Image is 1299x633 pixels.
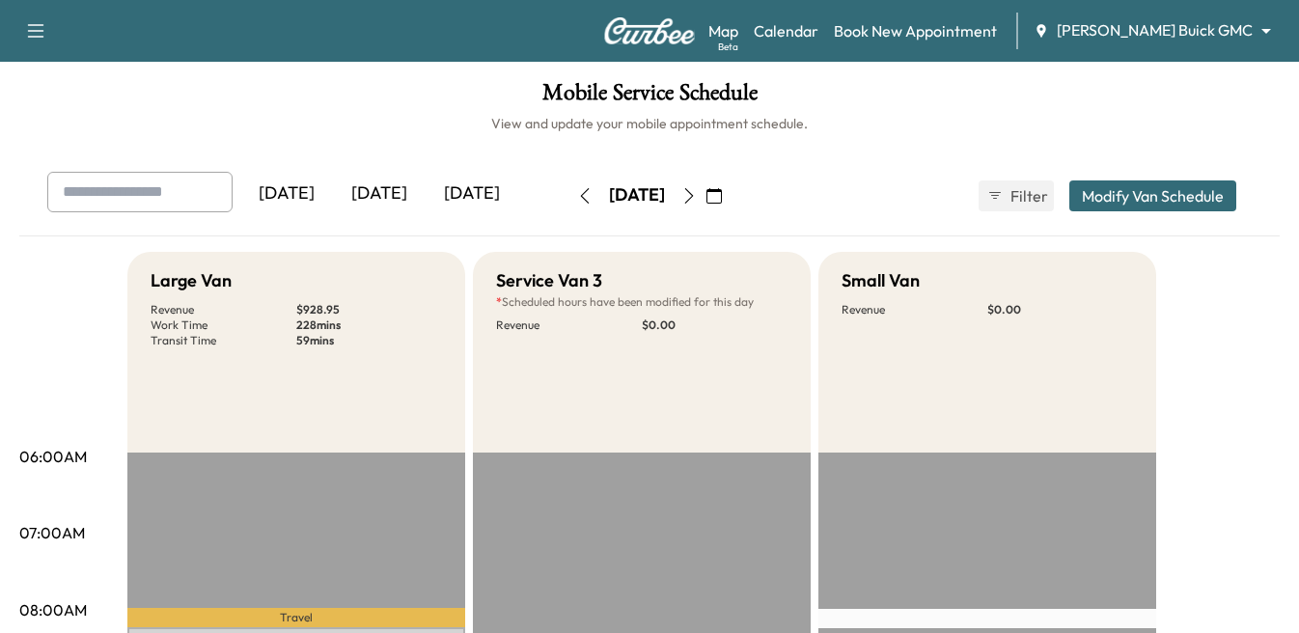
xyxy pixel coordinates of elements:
p: Work Time [151,317,296,333]
h5: Large Van [151,267,232,294]
h6: View and update your mobile appointment schedule. [19,114,1280,133]
p: $ 0.00 [642,317,788,333]
p: 07:00AM [19,521,85,544]
p: 06:00AM [19,445,87,468]
p: $ 0.00 [987,302,1133,317]
p: Travel [127,608,465,627]
p: $ 928.95 [296,302,442,317]
a: Book New Appointment [834,19,997,42]
p: Transit Time [151,333,296,348]
button: Filter [979,180,1054,211]
p: Revenue [842,302,987,317]
a: MapBeta [708,19,738,42]
h1: Mobile Service Schedule [19,81,1280,114]
a: Calendar [754,19,818,42]
div: Beta [718,40,738,54]
img: Curbee Logo [603,17,696,44]
p: Revenue [151,302,296,317]
div: [DATE] [609,183,665,207]
h5: Service Van 3 [496,267,602,294]
p: 59 mins [296,333,442,348]
p: Revenue [496,317,642,333]
span: Filter [1010,184,1045,207]
h5: Small Van [842,267,920,294]
button: Modify Van Schedule [1069,180,1236,211]
p: Scheduled hours have been modified for this day [496,294,788,310]
div: [DATE] [426,172,518,216]
span: [PERSON_NAME] Buick GMC [1057,19,1253,41]
p: 08:00AM [19,598,87,621]
p: 228 mins [296,317,442,333]
div: [DATE] [240,172,333,216]
div: [DATE] [333,172,426,216]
